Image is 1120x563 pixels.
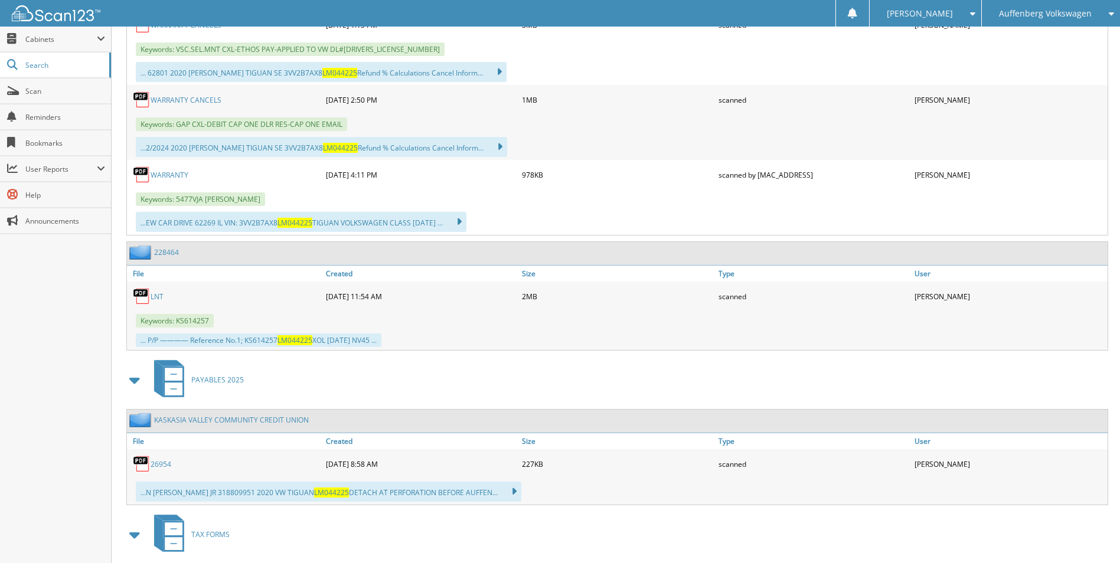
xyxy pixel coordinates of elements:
[191,529,230,539] span: TAX FORMS
[716,433,912,449] a: Type
[133,287,151,305] img: PDF.png
[136,117,347,131] span: Keywords: GAP CXL-DEBIT CAP ONE DLR RES-CAP ONE EMAIL
[519,266,715,281] a: Size
[716,452,912,476] div: scanned
[277,335,312,345] span: LM044225
[519,433,715,449] a: Size
[25,190,105,200] span: Help
[912,433,1108,449] a: User
[127,266,323,281] a: File
[127,433,323,449] a: File
[519,88,715,112] div: 1MB
[716,266,912,281] a: Type
[519,284,715,308] div: 2MB
[129,413,154,427] img: folder2.png
[519,163,715,186] div: 978KB
[147,356,244,403] a: PAYABLES 2025
[136,482,521,502] div: ...N [PERSON_NAME] JR 318809951 2020 VW TIGUAN DETACH AT PERFORATION BEFORE AUFFEN...
[25,34,97,44] span: Cabinets
[25,138,105,148] span: Bookmarks
[129,245,154,260] img: folder2.png
[716,284,912,308] div: scanned
[323,284,519,308] div: [DATE] 11:54 AM
[322,68,357,78] span: LM044225
[136,42,445,56] span: Keywords: VSC.SEL.MNT CXL-ETHOS PAY-APPLIED TO VW DL#[DRIVERS_LICENSE_NUMBER]
[277,218,312,228] span: LM044225
[1061,506,1120,563] iframe: Chat Widget
[133,91,151,109] img: PDF.png
[716,88,912,112] div: scanned
[323,88,519,112] div: [DATE] 2:50 PM
[323,452,519,476] div: [DATE] 8:58 AM
[136,212,466,232] div: ...EW CAR DRIVE 62269 IL VIN: 3VV2B7AX8 TIGUAN VOLKSWAGEN CLASS [DATE] ...
[716,163,912,186] div: scanned by [MAC_ADDRESS]
[25,216,105,226] span: Announcements
[136,192,265,206] span: Keywords: 5477VJA [PERSON_NAME]
[912,452,1108,476] div: [PERSON_NAME]
[154,247,179,257] a: 228464
[25,86,105,96] span: Scan
[323,163,519,186] div: [DATE] 4:11 PM
[12,5,100,21] img: scan123-logo-white.svg
[136,137,507,157] div: ...2/2024 2020 [PERSON_NAME] TIGUAN SE 3VV2B7AX8 Refund % Calculations Cancel Inform...
[912,88,1108,112] div: [PERSON_NAME]
[912,163,1108,186] div: [PERSON_NAME]
[999,10,1092,17] span: Auffenberg Volkswagen
[133,455,151,473] img: PDF.png
[133,166,151,184] img: PDF.png
[136,333,381,347] div: ... P/P ———— Reference No.1; KS614257 XOL [DATE] NV45 ...
[191,375,244,385] span: PAYABLES 2025
[154,415,309,425] a: KASKASIA VALLEY COMMUNITY CREDIT UNION
[519,452,715,476] div: 227KB
[151,95,221,105] a: WARRANTY CANCELS
[25,60,103,70] span: Search
[887,10,953,17] span: [PERSON_NAME]
[136,62,507,82] div: ... 62801 2020 [PERSON_NAME] TIGUAN SE 3VV2B7AX8 Refund % Calculations Cancel Inform...
[151,292,164,302] a: LNT
[314,487,349,497] span: LM044225
[912,284,1108,308] div: [PERSON_NAME]
[136,314,214,328] span: Keywords: KS614257
[25,164,97,174] span: User Reports
[323,433,519,449] a: Created
[912,266,1108,281] a: User
[147,511,230,558] a: TAX FORMS
[25,112,105,122] span: Reminders
[151,459,171,469] a: 26954
[323,266,519,281] a: Created
[151,170,188,180] a: WARRANTY
[323,143,358,153] span: LM044225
